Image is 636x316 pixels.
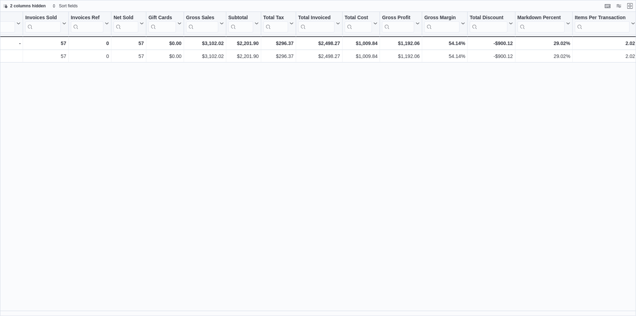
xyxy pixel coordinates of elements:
div: 54.14% [424,39,465,47]
div: Invoices Ref [71,15,103,32]
button: Markdown Percent [518,15,570,32]
div: 2.02 [575,52,635,60]
button: Total Discount [470,15,513,32]
div: Markdown Percent [518,15,565,32]
div: $296.37 [263,39,294,47]
div: Total Discount [470,15,507,21]
div: Net Sold [114,15,138,32]
div: Invoices Sold [25,15,60,21]
div: Items Per Transaction [575,15,630,21]
button: Subtotal [228,15,259,32]
button: Total Invoiced [298,15,340,32]
div: Gross Sales [186,15,218,21]
span: Sort fields [59,3,78,9]
div: Gross Sales [186,15,218,32]
button: Gross Sales [186,15,224,32]
div: $0.00 [148,39,182,47]
div: $296.37 [263,52,294,60]
div: $1,192.06 [382,39,420,47]
div: Total Invoiced [298,15,335,21]
button: Invoices Sold [25,15,66,32]
button: Invoices Ref [71,15,109,32]
div: 0 [71,52,109,60]
div: 2.02 [575,39,635,47]
div: Total Discount [470,15,507,32]
div: $2,498.27 [298,52,340,60]
div: 57 [114,39,144,47]
button: Exit fullscreen [626,2,634,10]
div: 57 [25,52,66,60]
div: 54.14% [424,52,465,60]
button: Sort fields [49,2,80,10]
div: $1,009.84 [345,52,378,60]
button: 2 columns hidden [0,2,49,10]
div: $1,192.06 [382,52,420,60]
button: Gross Margin [424,15,465,32]
div: Subtotal [228,15,253,32]
button: Keyboard shortcuts [604,2,612,10]
button: Net Sold [114,15,144,32]
div: Total Tax [263,15,288,32]
button: Total Cost [345,15,378,32]
div: Markdown Percent [518,15,565,21]
span: 2 columns hidden [10,3,46,9]
button: Gift Cards [148,15,182,32]
div: -$900.12 [470,52,513,60]
div: Invoices Sold [25,15,60,32]
div: Gross Margin [424,15,460,21]
div: $2,201.90 [228,52,259,60]
button: Gross Profit [382,15,420,32]
button: Total Tax [263,15,294,32]
div: Total Tax [263,15,288,21]
div: Subtotal [228,15,253,21]
div: 57 [25,39,66,47]
div: Gross Profit [382,15,414,32]
div: Net Sold [114,15,138,21]
div: 57 [114,52,144,60]
div: 0 [71,39,109,47]
div: $2,201.90 [228,39,259,47]
div: $2,498.27 [298,39,340,47]
div: Invoices Ref [71,15,103,21]
div: Items Per Transaction [575,15,630,32]
div: Gift Card Sales [148,15,176,32]
button: Items Per Transaction [575,15,635,32]
div: 29.02% [518,52,570,60]
div: Gross Margin [424,15,460,32]
div: Total Cost [345,15,372,32]
div: $0.00 [148,52,182,60]
button: Display options [615,2,623,10]
div: -$900.12 [470,39,513,47]
div: $3,102.02 [186,39,224,47]
div: Total Cost [345,15,372,21]
div: 29.02% [518,39,570,47]
div: $3,102.02 [186,52,224,60]
div: Total Invoiced [298,15,335,32]
div: $1,009.84 [345,39,378,47]
div: Gift Cards [148,15,176,21]
div: Gross Profit [382,15,414,21]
